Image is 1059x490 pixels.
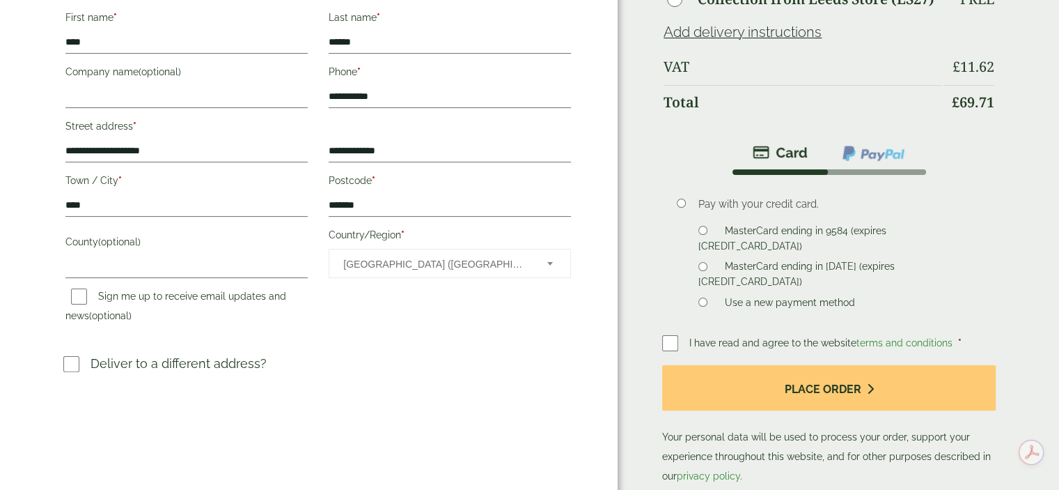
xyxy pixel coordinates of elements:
[65,232,308,256] label: County
[343,250,528,279] span: United Kingdom (UK)
[698,197,974,212] p: Pay with your credit card.
[719,297,861,312] label: Use a new payment method
[91,354,267,373] p: Deliver to a different address?
[65,62,308,86] label: Company name
[71,289,87,305] input: Sign me up to receive email updates and news(optional)
[664,24,822,40] a: Add delivery instructions
[139,66,181,77] span: (optional)
[65,171,308,194] label: Town / City
[329,171,571,194] label: Postcode
[329,62,571,86] label: Phone
[664,50,942,84] th: VAT
[662,365,996,411] button: Place order
[698,225,886,256] label: MasterCard ending in 9584 (expires [CREDIT_CARD_DATA])
[698,261,895,291] label: MasterCard ending in [DATE] (expires [CREDIT_CARD_DATA])
[958,337,962,349] abbr: required
[65,291,286,326] label: Sign me up to receive email updates and news
[133,121,136,132] abbr: required
[377,12,380,23] abbr: required
[662,365,996,486] p: Your personal data will be used to process your order, support your experience throughout this we...
[856,337,952,349] a: terms and conditions
[952,57,960,76] span: £
[677,470,740,482] a: privacy policy
[65,116,308,140] label: Street address
[372,175,375,186] abbr: required
[118,175,122,186] abbr: required
[113,12,117,23] abbr: required
[401,229,405,240] abbr: required
[753,144,808,161] img: stripe.png
[841,144,906,162] img: ppcp-gateway.png
[329,249,571,278] span: Country/Region
[89,310,132,321] span: (optional)
[952,57,994,76] bdi: 11.62
[329,8,571,31] label: Last name
[952,93,994,112] bdi: 69.71
[65,8,308,31] label: First name
[689,337,955,349] span: I have read and agree to the website
[952,93,959,112] span: £
[329,225,571,249] label: Country/Region
[357,66,361,77] abbr: required
[664,85,942,119] th: Total
[98,236,141,247] span: (optional)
